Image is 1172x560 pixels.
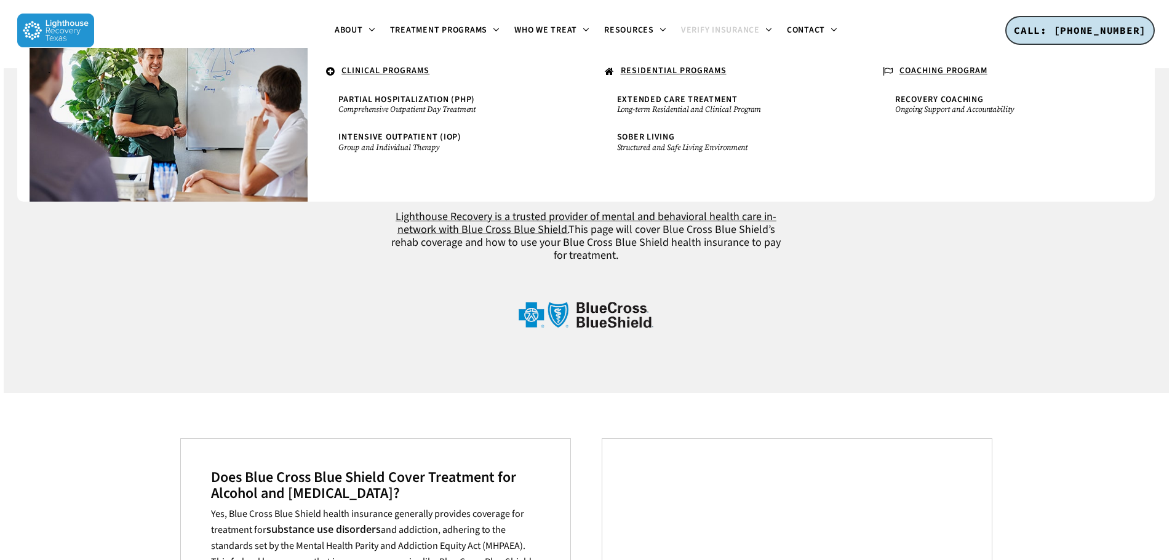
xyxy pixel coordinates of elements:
span: Verify Insurance [681,24,760,36]
a: Treatment Programs [383,26,508,36]
a: Resources [597,26,674,36]
span: About [335,24,363,36]
span: Treatment Programs [390,24,488,36]
img: Lighthouse Recovery Texas [17,14,94,47]
span: Lighthouse Recovery is a trusted provider of mental and behavioral health care in-network with Bl... [396,209,776,237]
a: CALL: [PHONE_NUMBER] [1005,16,1155,45]
span: Extended Care Treatment [617,93,738,106]
a: Sober LivingStructured and Safe Living Environment [611,127,840,158]
u: RESIDENTIAL PROGRAMS [621,65,727,77]
span: Yes, Blue Cross Blue Shield health insurance generally provides coverage for treatment for [211,507,524,537]
a: Extended Care TreatmentLong-term Residential and Clinical Program [611,89,840,120]
a: RESIDENTIAL PROGRAMS [599,60,852,84]
small: Comprehensive Outpatient Day Treatment [338,105,555,114]
a: Verify Insurance [674,26,779,36]
a: Intensive Outpatient (IOP)Group and Individual Therapy [332,127,561,158]
span: CALL: [PHONE_NUMBER] [1014,24,1146,36]
span: Resources [604,24,654,36]
span: Partial Hospitalization (PHP) [338,93,475,106]
a: About [327,26,383,36]
small: Structured and Safe Living Environment [617,143,834,152]
a: Who We Treat [507,26,597,36]
span: Recovery Coaching [895,93,984,106]
a: COACHING PROGRAM [877,60,1130,84]
small: Long-term Residential and Clinical Program [617,105,834,114]
h6: This page will cover Blue Cross Blue Shield’s rehab coverage and how to use your Blue Cross Blue ... [387,210,784,262]
a: . [42,60,295,82]
a: CLINICAL PROGRAMS [320,60,573,84]
u: COACHING PROGRAM [899,65,987,77]
b: substance use disorders [266,523,381,536]
span: Intensive Outpatient (IOP) [338,131,461,143]
a: Contact [779,26,845,36]
u: CLINICAL PROGRAMS [341,65,429,77]
small: Ongoing Support and Accountability [895,105,1112,114]
a: Recovery CoachingOngoing Support and Accountability [889,89,1118,120]
small: Group and Individual Therapy [338,143,555,152]
a: Partial Hospitalization (PHP)Comprehensive Outpatient Day Treatment [332,89,561,120]
span: Contact [787,24,825,36]
h3: Does Blue Cross Blue Shield Cover Treatment for Alcohol and [MEDICAL_DATA]? [211,470,539,502]
span: Sober Living [617,131,675,143]
span: . [48,65,51,77]
span: Who We Treat [514,24,577,36]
